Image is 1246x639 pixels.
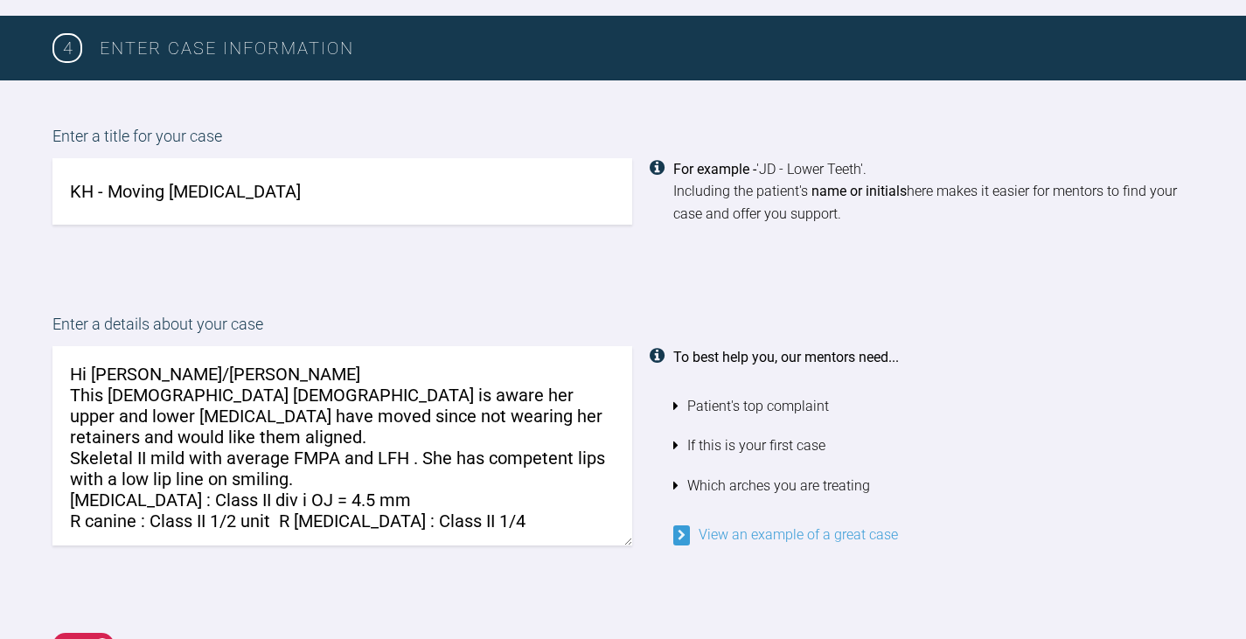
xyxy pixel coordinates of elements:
[673,161,756,177] strong: For example -
[673,386,1194,427] li: Patient's top complaint
[100,34,1194,62] h3: Enter case information
[811,183,907,199] strong: name or initials
[673,526,898,543] a: View an example of a great case
[673,158,1194,226] div: 'JD - Lower Teeth'. Including the patient's here makes it easier for mentors to find your case an...
[52,312,1194,346] label: Enter a details about your case
[52,33,82,63] span: 4
[673,349,899,365] strong: To best help you, our mentors need...
[52,158,632,226] input: JD - Lower Teeth
[673,466,1194,506] li: Which arches you are treating
[52,346,632,545] textarea: Hi [PERSON_NAME]/[PERSON_NAME] This [DEMOGRAPHIC_DATA] [DEMOGRAPHIC_DATA] is aware her upper and ...
[673,426,1194,466] li: If this is your first case
[52,124,1194,158] label: Enter a title for your case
